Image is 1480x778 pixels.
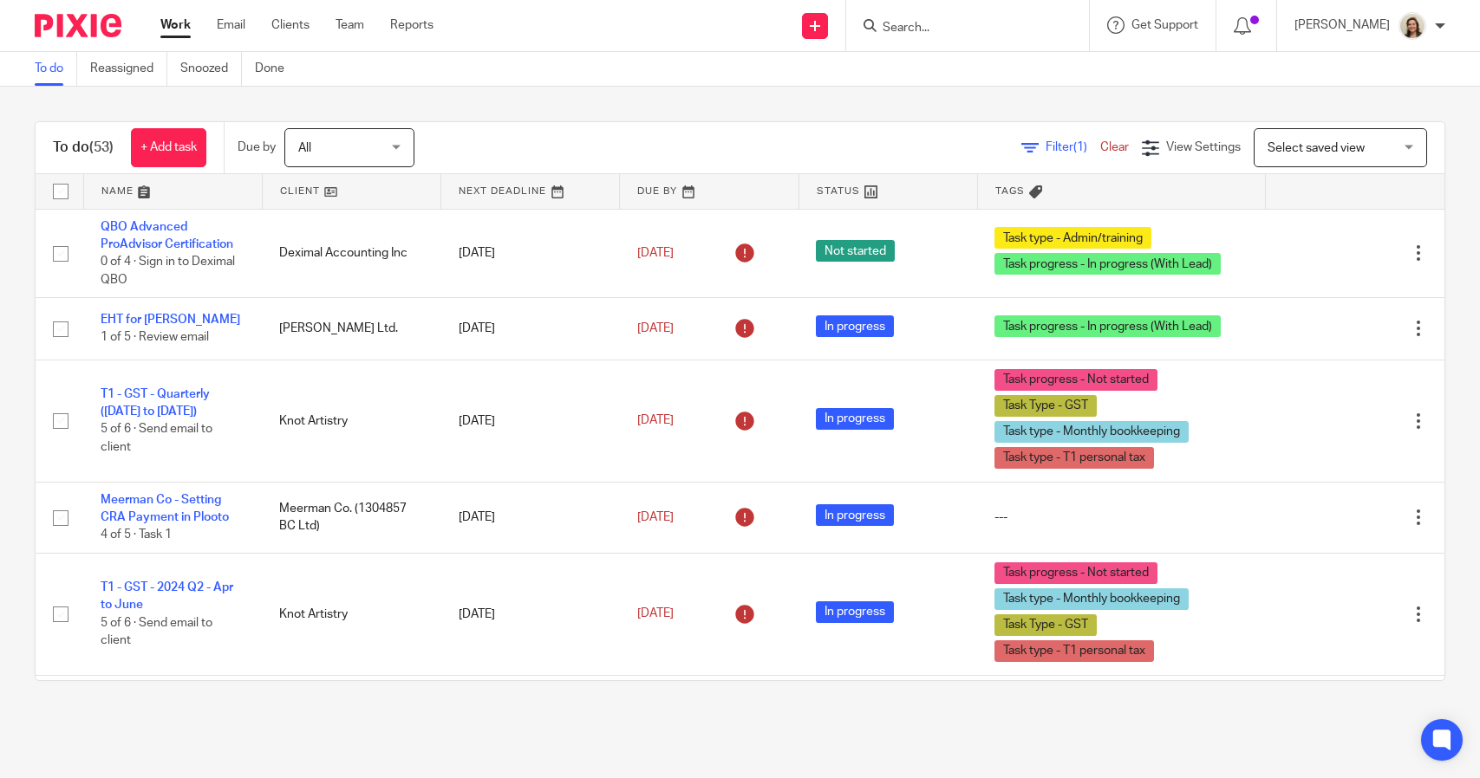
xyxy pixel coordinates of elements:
span: [DATE] [637,511,674,523]
span: Task progress - Not started [994,562,1157,584]
span: Select saved view [1268,142,1365,154]
td: [DATE] [441,209,620,298]
span: 5 of 6 · Send email to client [101,424,212,454]
td: [DATE] [441,482,620,553]
span: Task type - Monthly bookkeeping [994,588,1189,610]
span: Task type - Admin/training [994,227,1151,249]
span: In progress [816,504,894,526]
td: Knot Artistry [262,360,440,482]
img: Morgan.JPG [1399,12,1426,40]
span: In progress [816,601,894,623]
span: (1) [1073,141,1087,153]
td: Deximal Accounting Inc [262,209,440,298]
span: Task type - T1 personal tax [994,640,1154,662]
span: 4 of 5 · Task 1 [101,529,172,541]
span: All [298,142,311,154]
span: [DATE] [637,415,674,427]
span: 5 of 6 · Send email to client [101,617,212,647]
a: Clients [271,16,310,34]
span: 1 of 5 · Review email [101,332,209,344]
a: Team [336,16,364,34]
a: T1 - GST - Quarterly ([DATE] to [DATE]) [101,388,210,418]
p: Due by [238,139,276,156]
span: (53) [89,140,114,154]
a: QBO Advanced ProAdvisor Certification [101,221,233,250]
a: T1 - GST - 2024 Q2 - Apr to June [101,581,233,611]
span: Filter [1046,141,1100,153]
td: [DATE] [441,553,620,675]
span: Tags [995,186,1025,196]
a: Reports [390,16,434,34]
span: In progress [816,315,894,337]
a: To do [35,52,77,86]
span: [DATE] [637,322,674,334]
a: Done [255,52,297,86]
span: In progress [816,408,894,430]
td: [PERSON_NAME] Ltd. [262,298,440,360]
a: Reassigned [90,52,167,86]
span: Get Support [1131,19,1198,31]
a: EHT for [PERSON_NAME] [101,314,240,326]
span: 0 of 4 · Sign in to Deximal QBO [101,256,235,286]
input: Search [881,21,1037,36]
p: [PERSON_NAME] [1294,16,1390,34]
td: [DATE] [441,298,620,360]
span: Task Type - GST [994,614,1097,636]
span: Task progress - Not started [994,369,1157,391]
span: Task type - Monthly bookkeeping [994,421,1189,443]
a: Snoozed [180,52,242,86]
span: Task type - T1 personal tax [994,447,1154,469]
td: Meerman Co. (1304857 BC Ltd) [262,482,440,553]
a: + Add task [131,128,206,167]
span: [DATE] [637,247,674,259]
a: Clear [1100,141,1129,153]
img: Pixie [35,14,121,37]
span: Task progress - In progress (With Lead) [994,253,1221,275]
h1: To do [53,139,114,157]
span: Task progress - In progress (With Lead) [994,315,1221,337]
div: --- [994,509,1248,526]
span: View Settings [1166,141,1241,153]
td: [DATE] [441,360,620,482]
span: Not started [816,240,895,262]
a: Email [217,16,245,34]
a: Work [160,16,191,34]
a: Meerman Co - Setting CRA Payment in Plooto [101,494,229,523]
span: [DATE] [637,608,674,620]
span: Task Type - GST [994,395,1097,417]
td: Knot Artistry [262,553,440,675]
